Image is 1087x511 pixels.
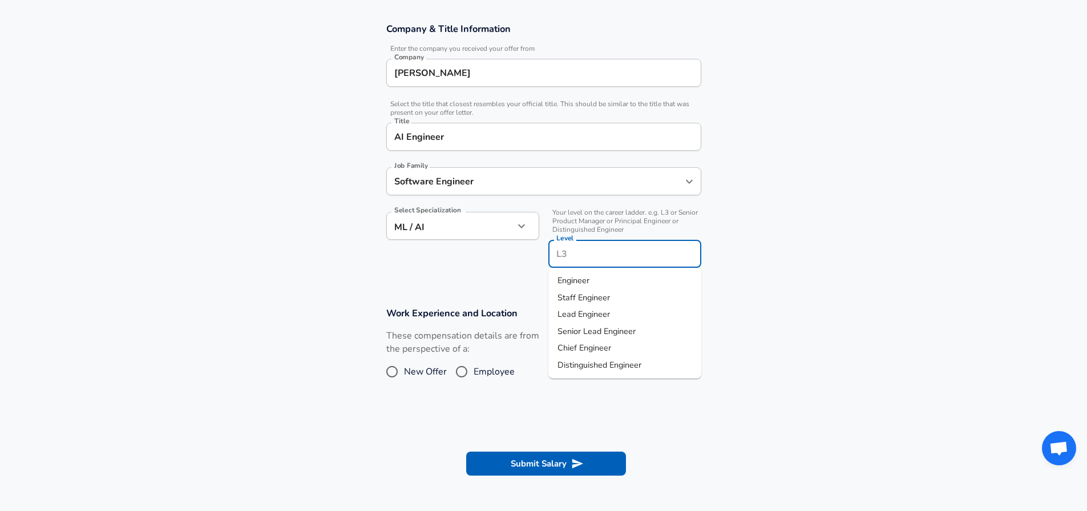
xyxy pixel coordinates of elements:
[394,162,428,169] label: Job Family
[1042,431,1076,465] div: Open chat
[557,325,636,337] span: Senior Lead Engineer
[557,292,610,303] span: Staff Engineer
[466,452,626,476] button: Submit Salary
[404,365,447,379] span: New Offer
[557,359,641,371] span: Distinguished Engineer
[394,207,460,214] label: Select Specialization
[386,329,539,356] label: These compensation details are from the perspective of a:
[553,245,696,263] input: L3
[548,208,701,234] span: Your level on the career ladder. e.g. L3 or Senior Product Manager or Principal Engineer or Disti...
[391,64,696,82] input: Google
[474,365,515,379] span: Employee
[386,307,701,320] h3: Work Experience and Location
[557,308,610,320] span: Lead Engineer
[557,275,589,286] span: Engineer
[386,22,701,35] h3: Company & Title Information
[391,128,696,146] input: Software Engineer
[394,54,424,61] label: Company
[557,342,611,353] span: Chief Engineer
[394,118,409,124] label: Title
[386,212,514,240] div: ML / AI
[556,235,573,242] label: Level
[681,174,697,190] button: Open
[391,172,679,190] input: Software Engineer
[386,100,701,117] span: Select the title that closest resembles your official title. This should be similar to the title ...
[386,45,701,53] span: Enter the company you received your offer from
